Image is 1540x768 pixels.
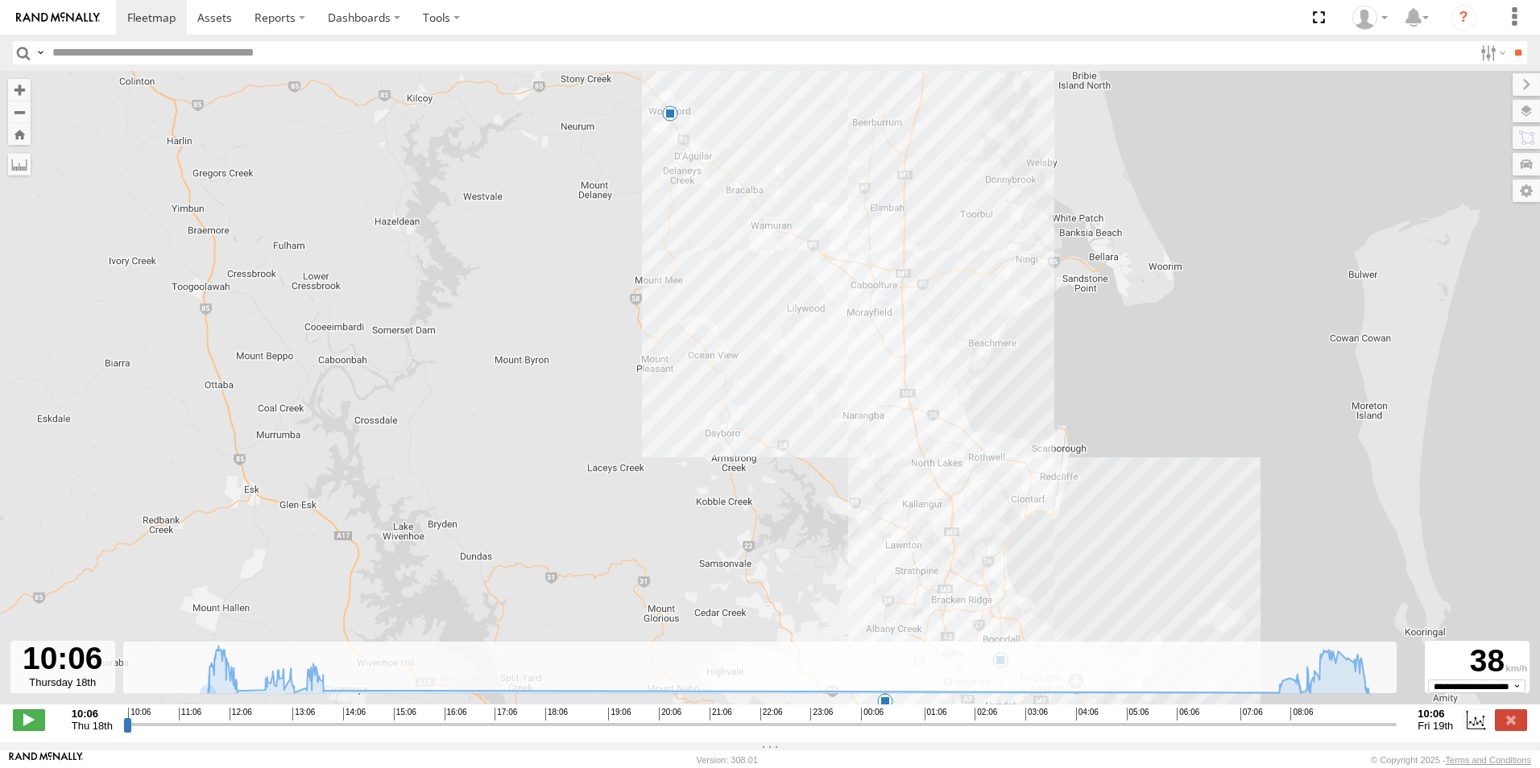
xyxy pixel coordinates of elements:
label: Close [1495,709,1527,730]
span: 05:06 [1127,708,1149,721]
span: 18:06 [545,708,568,721]
span: 19:06 [608,708,631,721]
label: Search Query [34,41,47,64]
span: Fri 19th Sep 2025 [1418,720,1453,732]
span: 00:06 [861,708,884,721]
span: 11:06 [179,708,201,721]
div: © Copyright 2025 - [1371,755,1531,765]
span: 12:06 [230,708,252,721]
strong: 10:06 [72,708,113,720]
span: 06:06 [1177,708,1199,721]
div: Version: 308.01 [697,755,758,765]
span: 17:06 [495,708,517,721]
span: 21:06 [710,708,732,721]
span: 20:06 [659,708,681,721]
label: Map Settings [1513,180,1540,202]
button: Zoom Home [8,123,31,145]
span: 23:06 [810,708,833,721]
img: rand-logo.svg [16,12,100,23]
a: Visit our Website [9,752,83,768]
button: Zoom in [8,79,31,101]
label: Measure [8,153,31,175]
span: 16:06 [445,708,467,721]
span: Thu 18th Sep 2025 [72,720,113,732]
span: 02:06 [975,708,997,721]
span: 01:06 [925,708,947,721]
div: 38 [1427,643,1527,679]
span: 15:06 [394,708,416,721]
div: Tim Worthington [1347,6,1393,30]
span: 13:06 [292,708,315,721]
span: 14:06 [343,708,366,721]
label: Play/Stop [13,709,45,730]
span: 03:06 [1025,708,1048,721]
span: 10:06 [128,708,151,721]
i: ? [1451,5,1476,31]
a: Terms and Conditions [1446,755,1531,765]
label: Search Filter Options [1474,41,1509,64]
span: 08:06 [1290,708,1313,721]
button: Zoom out [8,101,31,123]
span: 07:06 [1240,708,1263,721]
strong: 10:06 [1418,708,1453,720]
span: 04:06 [1076,708,1099,721]
span: 22:06 [760,708,783,721]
